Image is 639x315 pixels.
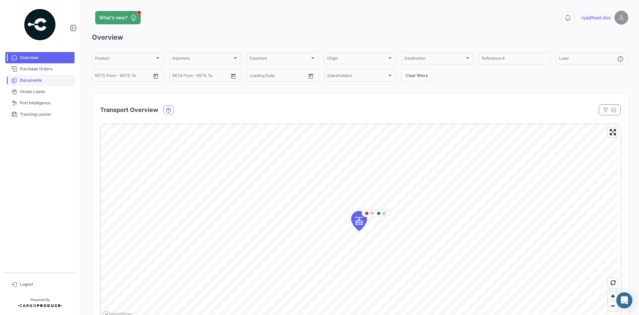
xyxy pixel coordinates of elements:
[20,281,72,287] span: Logout
[95,11,141,24] button: What's new?
[5,86,75,97] a: Ocean Loads
[172,57,232,62] span: Importers
[5,63,75,75] a: Purchase Orders
[614,11,628,25] img: placeholder-user.png
[20,100,72,106] span: Port Intelligence
[186,74,213,79] input: To
[608,291,618,301] button: Zoom in
[5,75,75,86] a: Documents
[92,33,628,42] h3: Overview
[164,106,173,114] button: Ocean
[608,127,618,137] button: Enter fullscreen
[20,77,72,83] span: Documents
[327,74,387,79] span: Stakeholders
[327,57,387,62] span: Origin
[5,97,75,109] a: Port Intelligence
[95,57,155,62] span: Product
[99,14,127,21] span: What's new?
[250,74,259,79] input: From
[608,301,618,311] button: Zoom out
[95,74,104,79] input: From
[250,57,310,62] span: Exporters
[151,71,161,81] button: Open calendar
[581,14,611,21] span: ryadfood.doc
[264,74,290,79] input: To
[401,70,432,81] button: Clear filters
[20,66,72,72] span: Purchase Orders
[370,210,374,216] span: 11
[100,105,158,115] h4: Transport Overview
[306,71,316,81] button: Open calendar
[616,292,632,308] div: Abrir Intercom Messenger
[228,71,238,81] button: Open calendar
[109,74,135,79] input: To
[5,109,75,120] a: Tracking courier
[404,57,464,62] span: Destination
[23,8,57,41] img: powered-by.png
[20,55,72,61] span: Overview
[351,211,367,231] div: Map marker
[20,111,72,117] span: Tracking courier
[172,74,182,79] input: From
[5,52,75,63] a: Overview
[20,89,72,95] span: Ocean Loads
